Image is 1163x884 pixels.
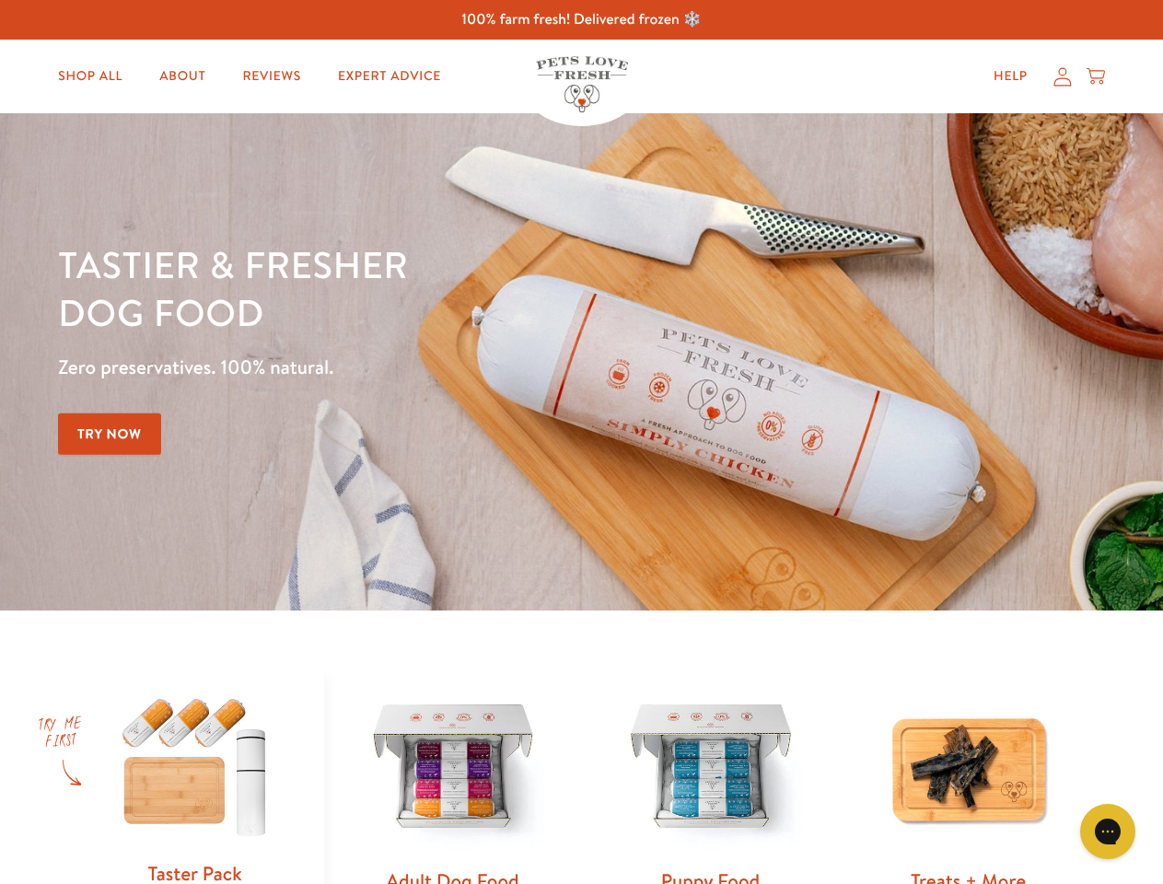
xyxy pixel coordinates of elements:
[227,58,315,95] a: Reviews
[58,413,161,455] a: Try Now
[323,58,456,95] a: Expert Advice
[1071,797,1145,866] iframe: Gorgias live chat messenger
[58,240,756,336] h1: Tastier & fresher dog food
[145,58,220,95] a: About
[536,56,628,112] img: Pets Love Fresh
[43,58,137,95] a: Shop All
[979,58,1042,95] a: Help
[58,351,756,384] p: Zero preservatives. 100% natural.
